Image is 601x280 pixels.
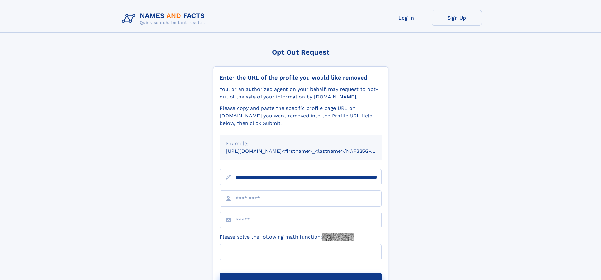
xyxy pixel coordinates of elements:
[220,104,382,127] div: Please copy and paste the specific profile page URL on [DOMAIN_NAME] you want removed into the Pr...
[220,233,354,241] label: Please solve the following math function:
[220,86,382,101] div: You, or an authorized agent on your behalf, may request to opt-out of the sale of your informatio...
[432,10,482,26] a: Sign Up
[226,148,394,154] small: [URL][DOMAIN_NAME]<firstname>_<lastname>/NAF325G-xxxxxxxx
[220,74,382,81] div: Enter the URL of the profile you would like removed
[226,140,375,147] div: Example:
[213,48,388,56] div: Opt Out Request
[381,10,432,26] a: Log In
[119,10,210,27] img: Logo Names and Facts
